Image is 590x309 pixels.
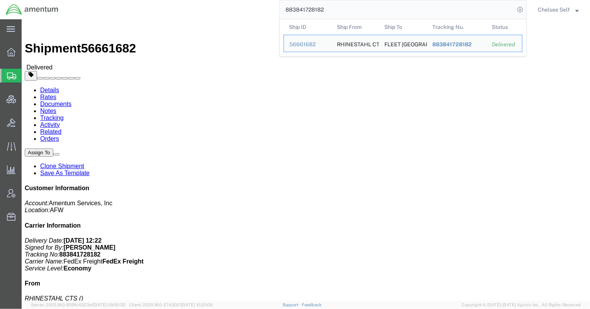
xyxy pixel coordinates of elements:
[379,19,427,35] th: Ship To
[492,41,517,49] div: Delivered
[129,302,213,307] span: Client: 2025.18.0-27d3021
[384,35,422,52] div: FLEET READINESS CENTER EAST
[289,41,326,49] div: 56661682
[332,19,379,35] th: Ship From
[284,19,526,56] table: Search Results
[432,41,472,47] span: 883841728182
[432,41,481,49] div: 883841728182
[486,19,522,35] th: Status
[282,302,302,307] a: Support
[427,19,487,35] th: Tracking Nu.
[22,19,590,301] iframe: FS Legacy Container
[31,302,126,307] span: Server: 2025.18.0-659fc4323ef
[280,0,515,19] input: Search for shipment number, reference number
[93,302,126,307] span: [DATE] 09:50:32
[337,35,374,52] div: RHINESTAHL CTS
[284,19,332,35] th: Ship ID
[181,302,213,307] span: [DATE] 10:20:09
[538,5,570,14] span: Chelsee Self
[537,5,579,14] button: Chelsee Self
[5,4,59,15] img: logo
[302,302,321,307] a: Feedback
[462,302,581,308] span: Copyright © [DATE]-[DATE] Agistix Inc., All Rights Reserved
